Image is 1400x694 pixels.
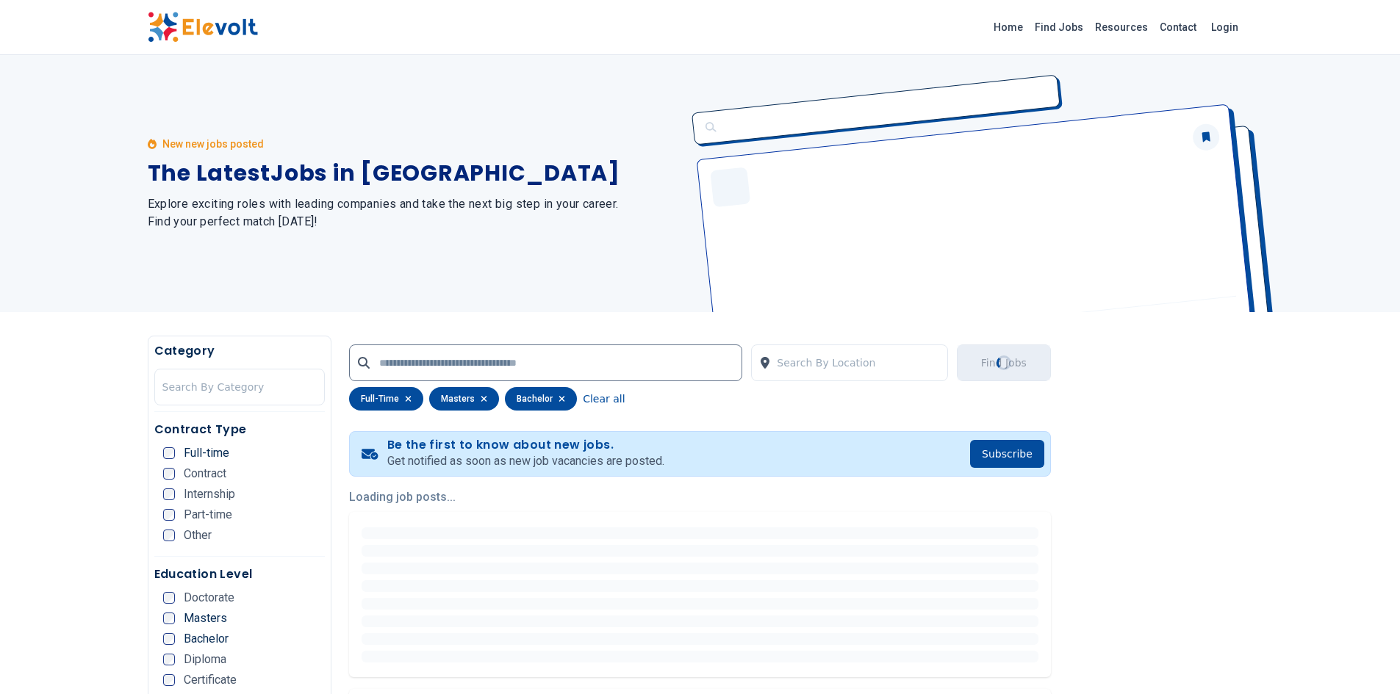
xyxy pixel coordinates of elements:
input: Full-time [163,447,175,459]
span: Certificate [184,674,237,686]
span: Doctorate [184,592,234,604]
a: Home [988,15,1029,39]
div: Loading... [997,355,1011,370]
input: Doctorate [163,592,175,604]
a: Login [1202,12,1247,42]
span: Bachelor [184,633,229,645]
button: Clear all [583,387,625,411]
a: Find Jobs [1029,15,1089,39]
input: Internship [163,488,175,500]
button: Subscribe [970,440,1044,468]
input: Masters [163,612,175,624]
span: Internship [184,488,235,500]
span: Other [184,529,212,541]
img: Elevolt [148,12,258,43]
input: Other [163,529,175,541]
span: Part-time [184,509,232,521]
span: Masters [184,612,227,624]
p: Get notified as soon as new job vacancies are posted. [387,452,664,470]
h5: Category [154,342,326,360]
span: Diploma [184,654,226,665]
p: Loading job posts... [349,488,1051,506]
h5: Contract Type [154,421,326,438]
span: Full-time [184,447,229,459]
input: Contract [163,468,175,480]
h2: Explore exciting roles with leading companies and take the next big step in your career. Find you... [148,195,683,231]
a: Contact [1154,15,1202,39]
p: New new jobs posted [162,137,264,151]
button: Find JobsLoading... [957,344,1051,381]
input: Certificate [163,674,175,686]
div: bachelor [505,387,577,411]
div: masters [429,387,499,411]
input: Bachelor [163,633,175,645]
input: Diploma [163,654,175,665]
div: full-time [349,387,423,411]
input: Part-time [163,509,175,521]
h4: Be the first to know about new jobs. [387,438,664,452]
h5: Education Level [154,565,326,583]
h1: The Latest Jobs in [GEOGRAPHIC_DATA] [148,160,683,187]
a: Resources [1089,15,1154,39]
span: Contract [184,468,226,480]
